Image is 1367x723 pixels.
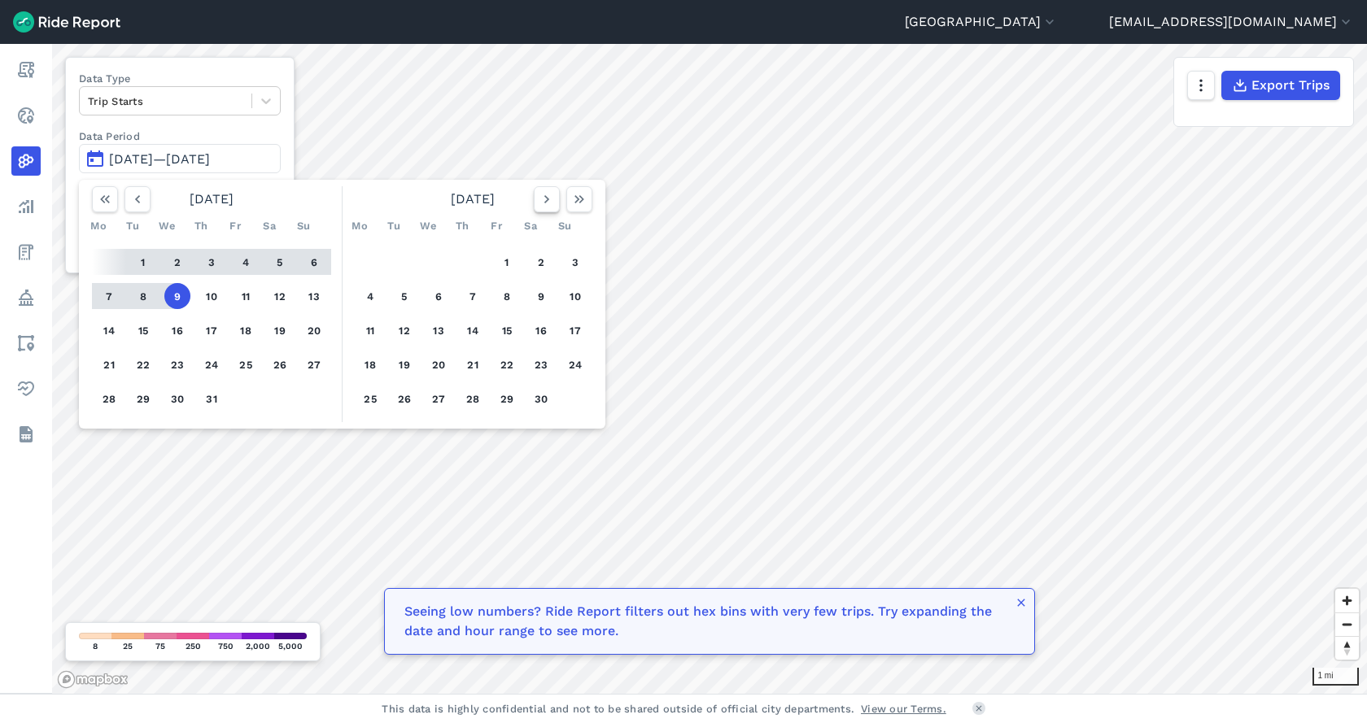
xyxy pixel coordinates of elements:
[460,351,486,377] button: 21
[528,351,554,377] button: 23
[233,317,259,343] button: 18
[164,249,190,275] button: 2
[85,186,338,212] div: [DATE]
[494,283,520,309] button: 8
[290,212,317,238] div: Su
[96,283,122,309] button: 7
[11,192,41,221] a: Analyze
[391,283,417,309] button: 5
[11,374,41,403] a: Health
[1335,612,1359,636] button: Zoom out
[391,385,417,412] button: 26
[267,283,293,309] button: 12
[164,283,190,309] button: 9
[562,317,588,343] button: 17
[562,249,588,275] button: 3
[79,144,281,173] button: [DATE]—[DATE]
[109,151,210,167] span: [DATE]—[DATE]
[233,249,259,275] button: 4
[494,385,520,412] button: 29
[1109,12,1354,32] button: [EMAIL_ADDRESS][DOMAIN_NAME]
[1335,589,1359,612] button: Zoom in
[357,351,383,377] button: 18
[1251,76,1330,95] span: Export Trips
[11,420,41,449] a: Datasets
[154,212,180,238] div: We
[233,351,259,377] button: 25
[79,71,281,86] label: Data Type
[552,212,578,238] div: Su
[460,317,486,343] button: 14
[357,283,383,309] button: 4
[483,212,509,238] div: Fr
[1335,636,1359,660] button: Reset bearing to north
[528,317,554,343] button: 16
[52,44,1367,694] canvas: Map
[11,237,41,267] a: Fees
[357,385,383,412] button: 25
[301,249,327,275] button: 6
[222,212,248,238] div: Fr
[130,317,156,343] button: 15
[164,351,190,377] button: 23
[391,351,417,377] button: 19
[460,283,486,309] button: 7
[79,128,281,144] label: Data Period
[347,212,373,238] div: Mo
[528,249,554,275] button: 2
[96,385,122,412] button: 28
[528,385,554,412] button: 30
[199,283,225,309] button: 10
[267,351,293,377] button: 26
[494,249,520,275] button: 1
[381,212,407,238] div: Tu
[905,12,1058,32] button: [GEOGRAPHIC_DATA]
[164,385,190,412] button: 30
[199,317,225,343] button: 17
[199,351,225,377] button: 24
[188,212,214,238] div: Th
[96,317,122,343] button: 14
[130,249,156,275] button: 1
[426,351,452,377] button: 20
[130,351,156,377] button: 22
[120,212,146,238] div: Tu
[13,11,120,33] img: Ride Report
[130,385,156,412] button: 29
[57,670,129,689] a: Mapbox logo
[267,317,293,343] button: 19
[11,283,41,312] a: Policy
[415,212,441,238] div: We
[11,329,41,358] a: Areas
[357,317,383,343] button: 11
[449,212,475,238] div: Th
[256,212,282,238] div: Sa
[11,101,41,130] a: Realtime
[494,351,520,377] button: 22
[460,385,486,412] button: 28
[267,249,293,275] button: 5
[11,146,41,176] a: Heatmaps
[301,317,327,343] button: 20
[301,283,327,309] button: 13
[96,351,122,377] button: 21
[426,283,452,309] button: 6
[528,283,554,309] button: 9
[518,212,544,238] div: Sa
[391,317,417,343] button: 12
[1221,71,1340,100] button: Export Trips
[11,55,41,85] a: Report
[562,283,588,309] button: 10
[494,317,520,343] button: 15
[164,317,190,343] button: 16
[347,186,599,212] div: [DATE]
[85,212,111,238] div: Mo
[562,351,588,377] button: 24
[301,351,327,377] button: 27
[233,283,259,309] button: 11
[861,701,946,716] a: View our Terms.
[199,249,225,275] button: 3
[426,385,452,412] button: 27
[130,283,156,309] button: 8
[1312,668,1360,686] div: 1 mi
